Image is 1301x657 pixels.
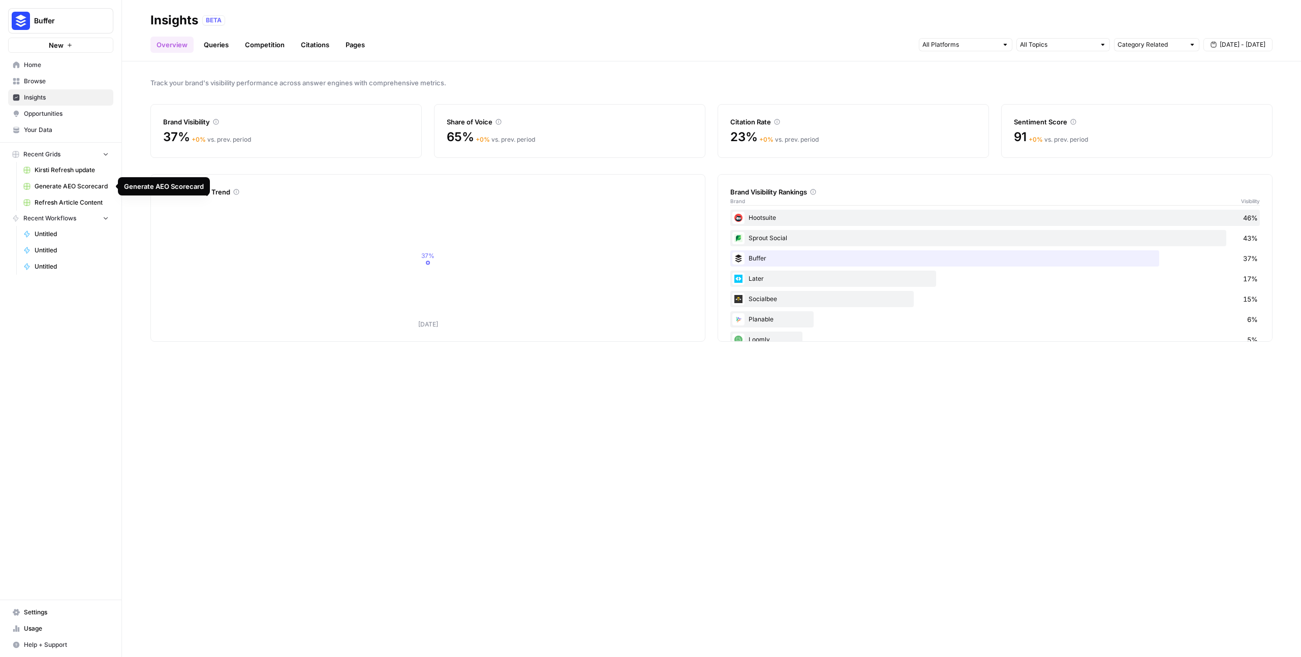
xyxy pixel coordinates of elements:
[730,271,1260,287] div: Later
[23,150,60,159] span: Recent Grids
[8,211,113,226] button: Recent Workflows
[8,38,113,53] button: New
[1029,135,1088,144] div: vs. prev. period
[192,135,251,144] div: vs. prev. period
[1243,213,1258,223] span: 46%
[8,604,113,620] a: Settings
[35,262,109,271] span: Untitled
[19,258,113,275] a: Untitled
[8,89,113,106] a: Insights
[730,311,1260,327] div: Planable
[19,162,113,178] a: Kirsti Refresh update
[421,252,435,259] tspan: 37%
[35,198,109,207] span: Refresh Article Content
[732,232,745,244] img: 4onplfa4c41vb42kg4mbazxxmfki
[8,122,113,138] a: Your Data
[35,182,109,191] span: Generate AEO Scorecard
[732,273,745,285] img: y7aogpycgqgftgr3z9exmtd1oo6j
[922,40,998,50] input: All Platforms
[8,57,113,73] a: Home
[732,334,745,346] img: 2gudg7x3jy6kdp1qgboo3374vfkb
[1118,40,1185,50] input: Category Related
[1243,274,1258,284] span: 17%
[24,93,109,102] span: Insights
[1243,253,1258,264] span: 37%
[150,78,1273,88] span: Track your brand's visibility performance across answer engines with comprehensive metrics.
[732,212,745,224] img: d3o86dh9e5t52ugdlebkfaguyzqk
[730,117,976,127] div: Citation Rate
[1243,233,1258,243] span: 43%
[1020,40,1095,50] input: All Topics
[8,620,113,637] a: Usage
[150,37,194,53] a: Overview
[1029,136,1043,143] span: + 0 %
[163,129,190,145] span: 37%
[24,77,109,86] span: Browse
[24,608,109,617] span: Settings
[35,166,109,175] span: Kirsti Refresh update
[19,178,113,194] a: Generate AEO Scorecard
[418,320,438,328] tspan: [DATE]
[476,136,490,143] span: + 0 %
[759,135,819,144] div: vs. prev. period
[8,106,113,122] a: Opportunities
[19,242,113,258] a: Untitled
[35,246,109,255] span: Untitled
[19,194,113,211] a: Refresh Article Content
[295,37,335,53] a: Citations
[732,252,745,265] img: cshlsokdl6dyfr8bsio1eab8vmxt
[35,229,109,239] span: Untitled
[730,197,745,205] span: Brand
[24,640,109,649] span: Help + Support
[8,8,113,34] button: Workspace: Buffer
[202,15,225,25] div: BETA
[150,12,198,28] div: Insights
[730,210,1260,226] div: Hootsuite
[732,313,745,325] img: wgfroqg7n8lt08le2y7udvb4ka88
[49,40,64,50] span: New
[239,37,291,53] a: Competition
[1243,294,1258,304] span: 15%
[447,129,474,145] span: 65%
[198,37,235,53] a: Queries
[8,147,113,162] button: Recent Grids
[163,117,409,127] div: Brand Visibility
[124,181,204,191] div: Generate AEO Scorecard
[8,73,113,89] a: Browse
[447,117,693,127] div: Share of Voice
[759,136,773,143] span: + 0 %
[730,187,1260,197] div: Brand Visibility Rankings
[730,332,1260,348] div: Loomly
[8,637,113,653] button: Help + Support
[34,16,96,26] span: Buffer
[730,250,1260,267] div: Buffer
[24,109,109,118] span: Opportunities
[339,37,371,53] a: Pages
[24,125,109,135] span: Your Data
[476,135,535,144] div: vs. prev. period
[1247,335,1258,345] span: 5%
[730,291,1260,307] div: Socialbee
[24,60,109,70] span: Home
[1220,40,1265,49] span: [DATE] - [DATE]
[24,624,109,633] span: Usage
[1203,38,1273,51] button: [DATE] - [DATE]
[1241,197,1260,205] span: Visibility
[1247,314,1258,324] span: 6%
[12,12,30,30] img: Buffer Logo
[23,214,76,223] span: Recent Workflows
[1014,129,1027,145] span: 91
[192,136,206,143] span: + 0 %
[730,230,1260,246] div: Sprout Social
[1014,117,1260,127] div: Sentiment Score
[163,187,693,197] div: Brand Visibility Trend
[730,129,757,145] span: 23%
[732,293,745,305] img: mb1t2d9u38kiznr3u7caq1lqfsvd
[19,226,113,242] a: Untitled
